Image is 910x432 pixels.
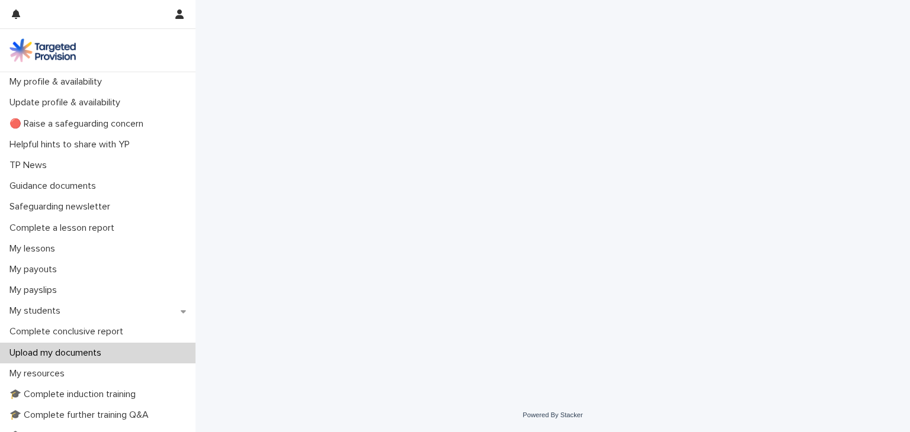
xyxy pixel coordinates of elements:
[5,410,158,421] p: 🎓 Complete further training Q&A
[5,201,120,212] p: Safeguarding newsletter
[5,139,139,150] p: Helpful hints to share with YP
[5,97,130,108] p: Update profile & availability
[5,389,145,400] p: 🎓 Complete induction training
[5,223,124,234] p: Complete a lesson report
[5,118,153,130] p: 🔴 Raise a safeguarding concern
[9,38,76,62] img: M5nRWzHhSzIhMunXDL62
[5,285,66,296] p: My payslips
[5,243,65,254] p: My lessons
[5,264,66,275] p: My payouts
[5,305,70,317] p: My students
[5,160,56,171] p: TP News
[5,76,111,88] p: My profile & availability
[523,411,582,418] a: Powered By Stacker
[5,180,105,192] p: Guidance documents
[5,347,111,359] p: Upload my documents
[5,368,74,379] p: My resources
[5,326,133,337] p: Complete conclusive report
